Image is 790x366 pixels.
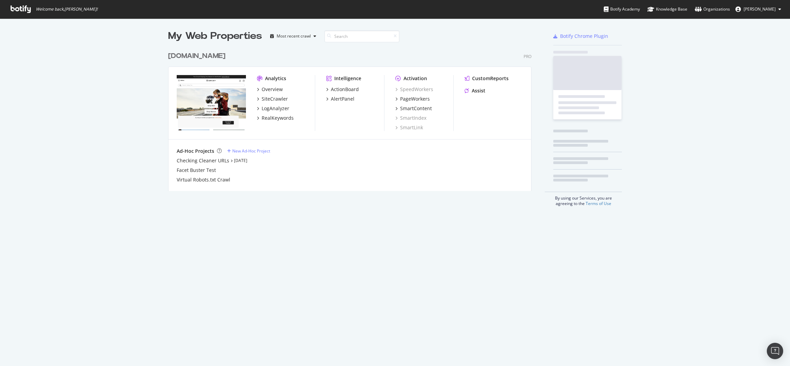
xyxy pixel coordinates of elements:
div: Botify Academy [604,6,640,13]
a: ActionBoard [326,86,359,93]
a: [DOMAIN_NAME] [168,51,228,61]
a: LogAnalyzer [257,105,289,112]
div: [DOMAIN_NAME] [168,51,225,61]
div: AlertPanel [331,96,354,102]
div: RealKeywords [262,115,294,121]
a: New Ad-Hoc Project [227,148,270,154]
div: Ad-Hoc Projects [177,148,214,155]
a: Terms of Use [586,201,611,206]
input: Search [324,30,399,42]
div: LogAnalyzer [262,105,289,112]
a: Checking Cleaner URLs [177,157,229,164]
button: Most recent crawl [267,31,319,42]
div: Overview [262,86,283,93]
div: Analytics [265,75,286,82]
a: Assist [465,87,485,94]
div: Activation [404,75,427,82]
span: Welcome back, [PERSON_NAME] ! [36,6,98,12]
a: Overview [257,86,283,93]
div: Botify Chrome Plugin [560,33,608,40]
div: Open Intercom Messenger [767,343,783,359]
a: Virtual Robots.txt Crawl [177,176,230,183]
button: [PERSON_NAME] [730,4,787,15]
div: SmartContent [400,105,432,112]
div: New Ad-Hoc Project [232,148,270,154]
a: Botify Chrome Plugin [553,33,608,40]
a: [DATE] [234,158,247,163]
div: grid [168,43,537,191]
a: SmartContent [395,105,432,112]
div: My Web Properties [168,29,262,43]
a: Facet Buster Test [177,167,216,174]
div: SiteCrawler [262,96,288,102]
img: www.ariat.com [177,75,246,130]
div: ActionBoard [331,86,359,93]
div: Pro [524,54,531,59]
div: Intelligence [334,75,361,82]
div: Assist [472,87,485,94]
a: PageWorkers [395,96,430,102]
span: Leah Matthews [744,6,776,12]
div: CustomReports [472,75,509,82]
a: SmartLink [395,124,423,131]
a: SiteCrawler [257,96,288,102]
div: PageWorkers [400,96,430,102]
a: CustomReports [465,75,509,82]
a: AlertPanel [326,96,354,102]
div: Most recent crawl [277,34,311,38]
div: Organizations [695,6,730,13]
a: SmartIndex [395,115,426,121]
div: By using our Services, you are agreeing to the [545,192,622,206]
div: Knowledge Base [647,6,687,13]
a: SpeedWorkers [395,86,433,93]
a: RealKeywords [257,115,294,121]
